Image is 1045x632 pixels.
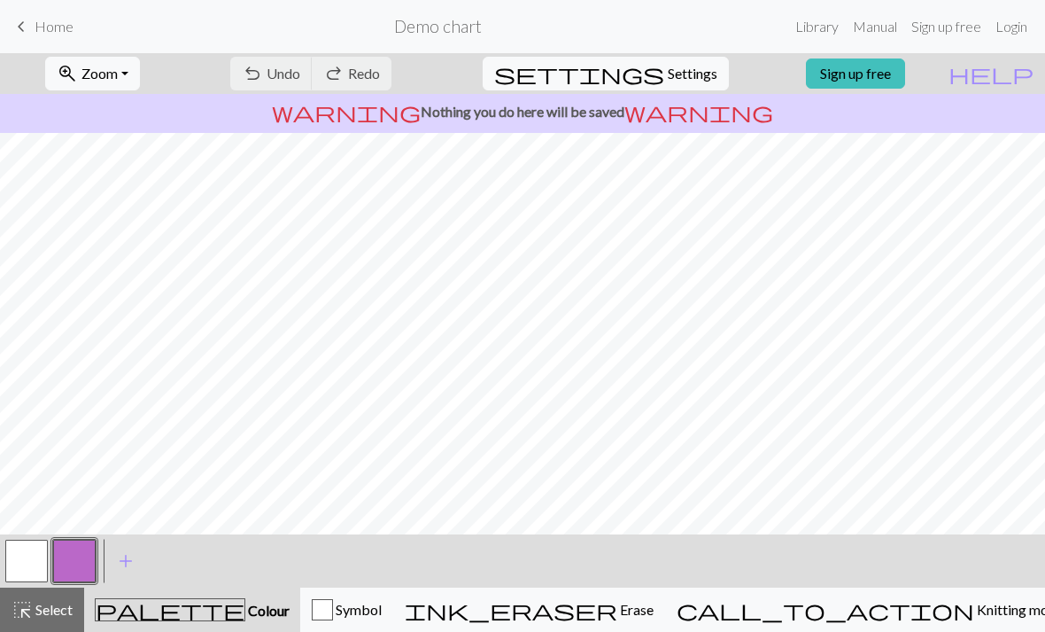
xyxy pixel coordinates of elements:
[677,597,974,622] span: call_to_action
[788,9,846,44] a: Library
[12,597,33,622] span: highlight_alt
[494,61,664,86] span: settings
[96,597,244,622] span: palette
[7,101,1038,122] p: Nothing you do here will be saved
[948,61,1033,86] span: help
[988,9,1034,44] a: Login
[846,9,904,44] a: Manual
[494,63,664,84] i: Settings
[904,9,988,44] a: Sign up free
[115,549,136,573] span: add
[33,601,73,618] span: Select
[272,99,421,124] span: warning
[806,59,905,89] a: Sign up free
[11,14,32,39] span: keyboard_arrow_left
[405,597,617,622] span: ink_eraser
[11,12,74,42] a: Home
[35,18,74,35] span: Home
[300,588,393,632] button: Symbol
[624,99,773,124] span: warning
[483,57,729,90] button: SettingsSettings
[393,588,665,632] button: Erase
[333,601,382,618] span: Symbol
[668,63,717,84] span: Settings
[45,57,140,90] button: Zoom
[394,16,482,36] h2: Demo chart
[84,588,300,632] button: Colour
[81,65,118,82] span: Zoom
[617,601,654,618] span: Erase
[57,61,78,86] span: zoom_in
[245,602,290,619] span: Colour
